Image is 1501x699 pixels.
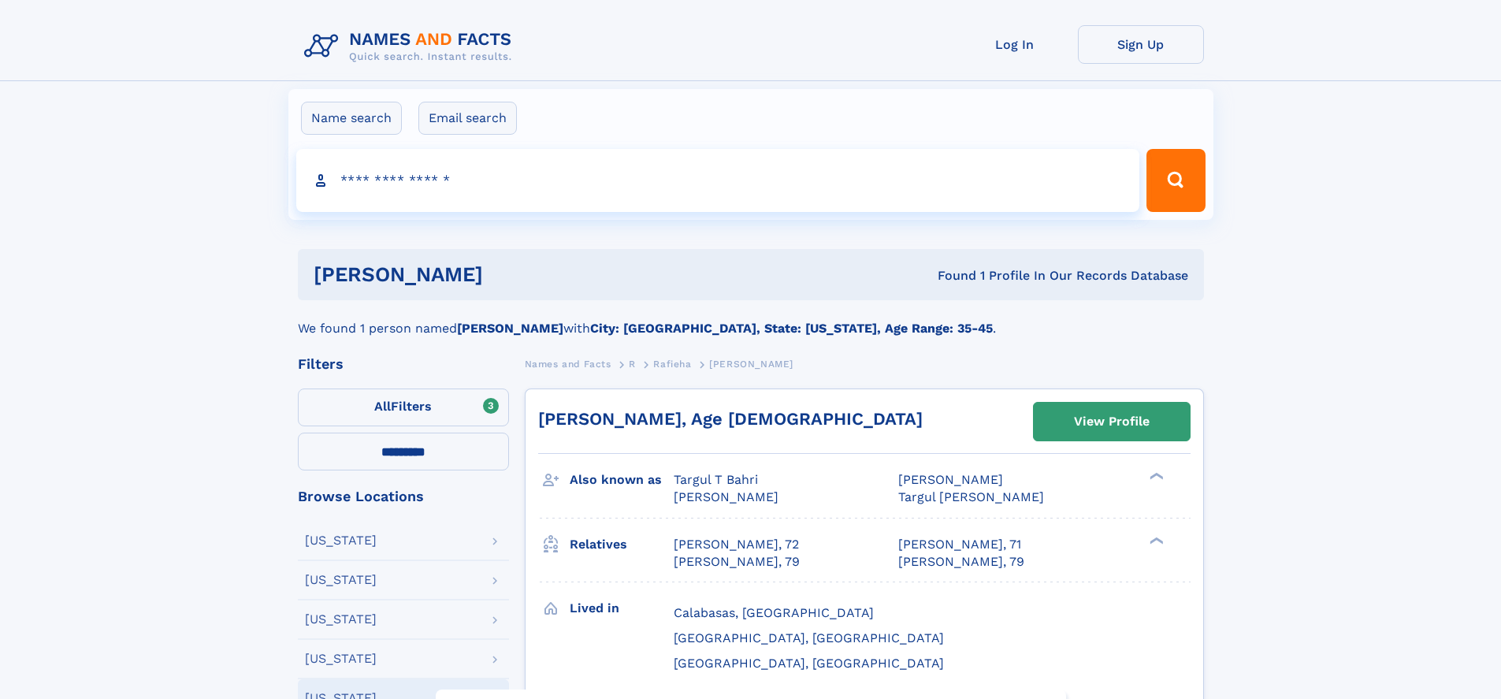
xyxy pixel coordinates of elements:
[674,605,874,620] span: Calabasas, [GEOGRAPHIC_DATA]
[629,354,636,374] a: R
[898,553,1024,571] a: [PERSON_NAME], 79
[305,534,377,547] div: [US_STATE]
[674,656,944,671] span: [GEOGRAPHIC_DATA], [GEOGRAPHIC_DATA]
[629,359,636,370] span: R
[1034,403,1190,441] a: View Profile
[374,399,391,414] span: All
[898,489,1044,504] span: Targul [PERSON_NAME]
[570,531,674,558] h3: Relatives
[653,354,691,374] a: Rafieha
[1146,471,1165,481] div: ❯
[538,409,923,429] a: [PERSON_NAME], Age [DEMOGRAPHIC_DATA]
[1146,535,1165,545] div: ❯
[674,536,799,553] a: [PERSON_NAME], 72
[898,472,1003,487] span: [PERSON_NAME]
[674,489,778,504] span: [PERSON_NAME]
[457,321,563,336] b: [PERSON_NAME]
[298,300,1204,338] div: We found 1 person named with .
[296,149,1140,212] input: search input
[298,389,509,426] label: Filters
[590,321,993,336] b: City: [GEOGRAPHIC_DATA], State: [US_STATE], Age Range: 35-45
[305,653,377,665] div: [US_STATE]
[570,595,674,622] h3: Lived in
[710,267,1188,284] div: Found 1 Profile In Our Records Database
[898,536,1021,553] a: [PERSON_NAME], 71
[1146,149,1205,212] button: Search Button
[314,265,711,284] h1: [PERSON_NAME]
[301,102,402,135] label: Name search
[674,472,758,487] span: Targul T Bahri
[298,357,509,371] div: Filters
[1074,403,1150,440] div: View Profile
[674,630,944,645] span: [GEOGRAPHIC_DATA], [GEOGRAPHIC_DATA]
[298,489,509,504] div: Browse Locations
[674,553,800,571] a: [PERSON_NAME], 79
[418,102,517,135] label: Email search
[570,467,674,493] h3: Also known as
[709,359,793,370] span: [PERSON_NAME]
[305,613,377,626] div: [US_STATE]
[298,25,525,68] img: Logo Names and Facts
[653,359,691,370] span: Rafieha
[305,574,377,586] div: [US_STATE]
[525,354,611,374] a: Names and Facts
[1078,25,1204,64] a: Sign Up
[952,25,1078,64] a: Log In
